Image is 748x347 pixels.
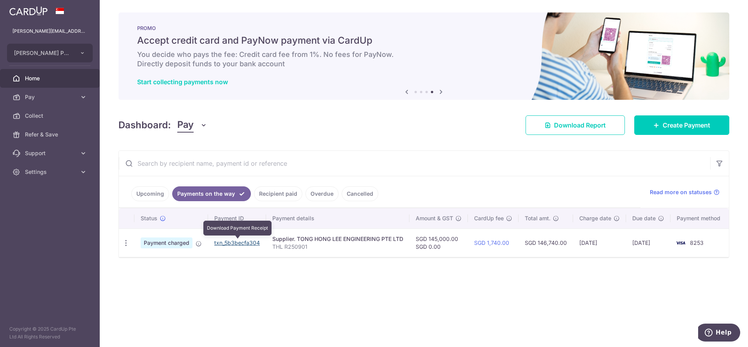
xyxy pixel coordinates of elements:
h6: You decide who pays the fee: Credit card fee from 1%. No fees for PayNow. Directly deposit funds ... [137,50,711,69]
a: Overdue [305,186,339,201]
span: Amount & GST [416,214,453,222]
span: Due date [632,214,656,222]
a: Read more on statuses [650,188,720,196]
a: Cancelled [342,186,378,201]
span: Pay [25,93,76,101]
div: Supplier. TONG HONG LEE ENGINEERING PTE LTD [272,235,403,243]
span: Payment charged [141,237,192,248]
button: Pay [177,118,207,133]
th: Payment details [266,208,409,228]
span: Charge date [579,214,611,222]
a: txn_5b3becfa304 [214,239,260,246]
img: Bank Card [673,238,688,248]
a: Create Payment [634,115,729,135]
input: Search by recipient name, payment id or reference [119,151,710,176]
th: Payment method [670,208,730,228]
img: paynow Banner [118,12,729,100]
a: SGD 1,740.00 [474,239,509,246]
span: Support [25,149,76,157]
div: Download Payment Receipt [203,221,272,235]
span: Home [25,74,76,82]
p: THL R250901 [272,243,403,251]
h4: Dashboard: [118,118,171,132]
span: Settings [25,168,76,176]
span: Pay [177,118,194,133]
a: Upcoming [131,186,169,201]
span: Refer & Save [25,131,76,138]
a: Payments on the way [172,186,251,201]
iframe: Opens a widget where you can find more information [698,324,740,343]
button: [PERSON_NAME] PTE LTD [7,44,93,62]
span: Status [141,214,157,222]
td: [DATE] [573,228,626,257]
span: Download Report [554,120,606,130]
a: Recipient paid [254,186,302,201]
h5: Accept credit card and PayNow payment via CardUp [137,34,711,47]
th: Payment ID [208,208,266,228]
span: Collect [25,112,76,120]
span: Create Payment [663,120,710,130]
span: Read more on statuses [650,188,712,196]
span: CardUp fee [474,214,504,222]
a: Download Report [526,115,625,135]
span: 8253 [690,239,704,246]
td: SGD 145,000.00 SGD 0.00 [409,228,468,257]
img: CardUp [9,6,48,16]
span: Total amt. [525,214,550,222]
a: Start collecting payments now [137,78,228,86]
p: [PERSON_NAME][EMAIL_ADDRESS][PERSON_NAME][PERSON_NAME][DOMAIN_NAME] [12,27,87,35]
p: PROMO [137,25,711,31]
td: [DATE] [626,228,670,257]
span: [PERSON_NAME] PTE LTD [14,49,72,57]
td: SGD 146,740.00 [519,228,573,257]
